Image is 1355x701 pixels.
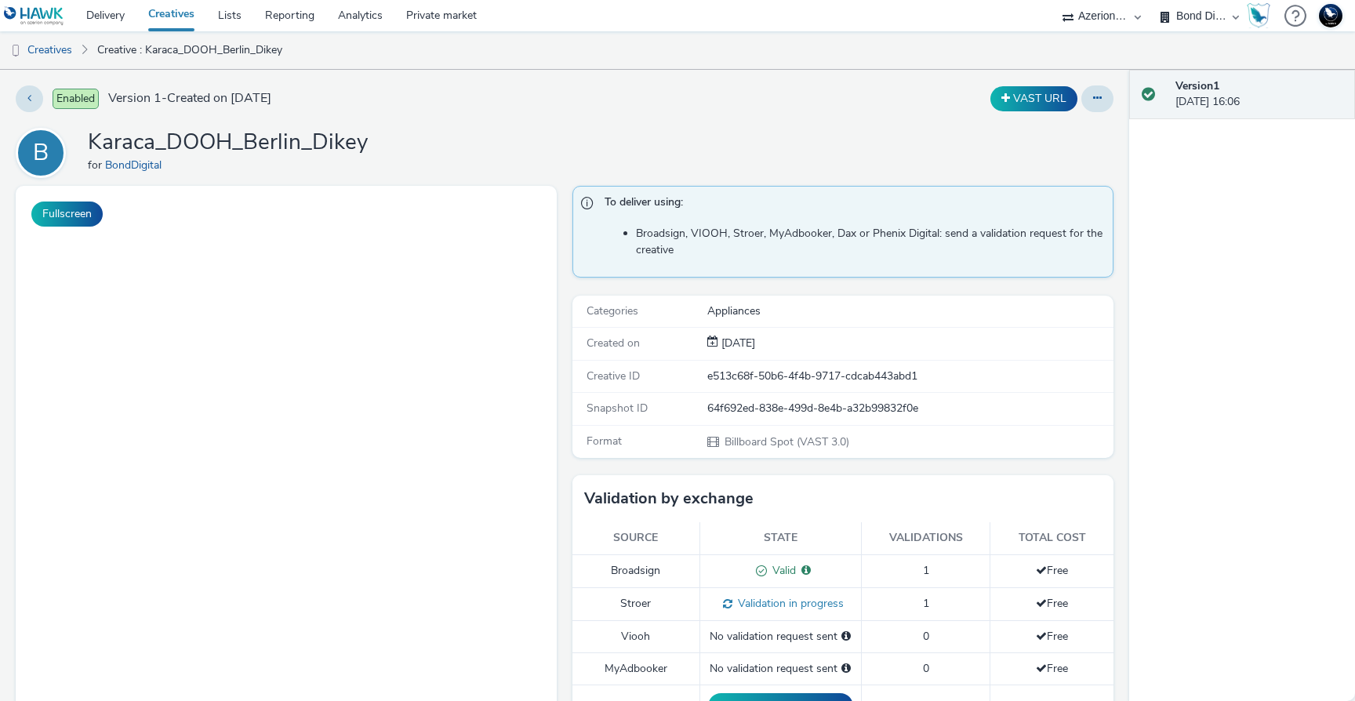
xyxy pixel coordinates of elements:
a: Creative : Karaca_DOOH_Berlin_Dikey [89,31,290,69]
span: 0 [923,661,929,676]
div: Creation 21 August 2025, 16:06 [718,336,755,351]
img: undefined Logo [4,6,64,26]
th: State [699,522,861,554]
span: [DATE] [718,336,755,350]
span: Free [1036,661,1068,676]
a: Hawk Academy [1247,3,1277,28]
span: To deliver using: [605,194,1097,215]
td: Stroer [572,587,699,620]
span: 1 [923,563,929,578]
th: Source [572,522,699,554]
h3: Validation by exchange [584,487,754,510]
span: Valid [767,563,796,578]
span: Validation in progress [732,596,844,611]
span: Format [587,434,622,449]
div: Please select a deal below and click on Send to send a validation request to Viooh. [841,629,851,645]
div: e513c68f-50b6-4f4b-9717-cdcab443abd1 [707,369,1112,384]
button: Fullscreen [31,202,103,227]
th: Validations [861,522,990,554]
a: BondDigital [105,158,168,173]
span: Enabled [53,89,99,109]
td: MyAdbooker [572,652,699,685]
span: Free [1036,596,1068,611]
div: B [33,131,49,175]
button: VAST URL [990,86,1077,111]
span: Categories [587,303,638,318]
span: Free [1036,629,1068,644]
div: [DATE] 16:06 [1175,78,1342,111]
td: Broadsign [572,554,699,587]
th: Total cost [990,522,1113,554]
span: Billboard Spot (VAST 3.0) [723,434,849,449]
div: Duplicate the creative as a VAST URL [986,86,1081,111]
div: Please select a deal below and click on Send to send a validation request to MyAdbooker. [841,661,851,677]
span: for [88,158,105,173]
td: Viooh [572,620,699,652]
img: Support Hawk [1319,4,1342,27]
img: dooh [8,43,24,59]
li: Broadsign, VIOOH, Stroer, MyAdbooker, Dax or Phenix Digital: send a validation request for the cr... [636,226,1105,258]
span: 1 [923,596,929,611]
span: 0 [923,629,929,644]
h1: Karaca_DOOH_Berlin_Dikey [88,128,368,158]
div: 64f692ed-838e-499d-8e4b-a32b99832f0e [707,401,1112,416]
span: Free [1036,563,1068,578]
strong: Version 1 [1175,78,1219,93]
span: Created on [587,336,640,350]
span: Creative ID [587,369,640,383]
div: Appliances [707,303,1112,319]
div: No validation request sent [708,629,853,645]
img: Hawk Academy [1247,3,1270,28]
span: Snapshot ID [587,401,648,416]
a: B [16,145,72,160]
span: Version 1 - Created on [DATE] [108,89,271,107]
div: No validation request sent [708,661,853,677]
